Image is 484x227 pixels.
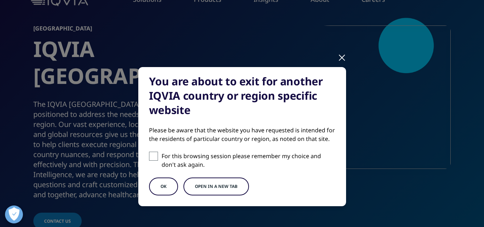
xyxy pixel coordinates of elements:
div: You are about to exit for another IQVIA country or region specific website [149,74,335,117]
button: Open in a new tab [183,178,249,195]
div: Please be aware that the website you have requested is intended for the residents of particular c... [149,126,335,143]
button: Open Preferences [5,205,23,223]
p: For this browsing session please remember my choice and don't ask again. [162,152,335,169]
button: OK [149,178,178,195]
